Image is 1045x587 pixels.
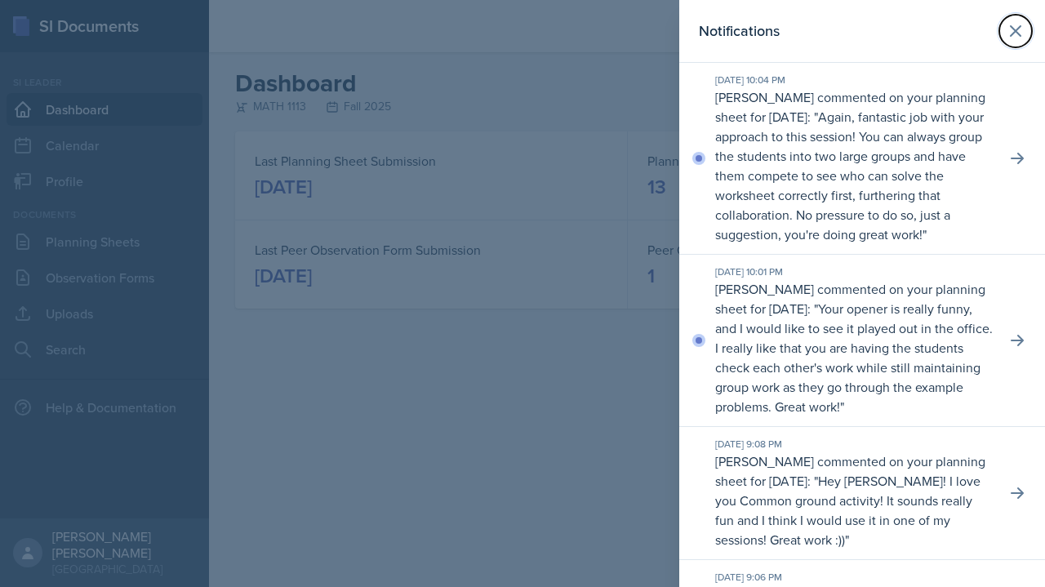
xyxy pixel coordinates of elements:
[699,20,780,42] h2: Notifications
[715,279,993,416] p: [PERSON_NAME] commented on your planning sheet for [DATE]: " "
[715,87,993,244] p: [PERSON_NAME] commented on your planning sheet for [DATE]: " "
[715,300,993,416] p: Your opener is really funny, and I would like to see it played out in the office. I really like t...
[715,437,993,451] div: [DATE] 9:08 PM
[715,265,993,279] div: [DATE] 10:01 PM
[715,73,993,87] div: [DATE] 10:04 PM
[715,108,984,243] p: Again, fantastic job with your approach to this session! You can always group the students into t...
[715,472,981,549] p: Hey [PERSON_NAME]! I love you Common ground activity! It sounds really fun and I think I would us...
[715,451,993,549] p: [PERSON_NAME] commented on your planning sheet for [DATE]: " "
[715,570,993,585] div: [DATE] 9:06 PM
